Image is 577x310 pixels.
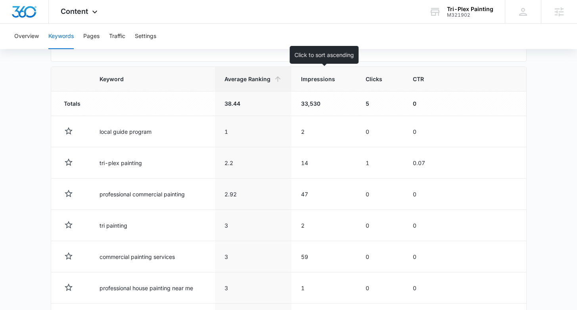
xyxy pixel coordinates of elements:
button: Keywords [48,24,74,49]
td: 5 [356,91,403,116]
td: 2 [291,116,356,147]
td: 3 [215,272,291,304]
div: account name [447,6,493,12]
span: Content [61,7,88,15]
td: 1 [215,116,291,147]
td: 0 [403,210,445,241]
td: 1 [356,147,403,179]
td: commercial painting services [90,241,215,272]
span: Average Ranking [224,75,270,83]
td: 38.44 [215,91,291,116]
td: 59 [291,241,356,272]
button: Pages [83,24,100,49]
td: 3 [215,241,291,272]
td: 0 [403,241,445,272]
td: tri painting [90,210,215,241]
td: professional house painting near me [90,272,215,304]
div: account id [447,12,493,18]
button: Overview [14,24,39,49]
td: 2 [291,210,356,241]
td: 47 [291,179,356,210]
span: Clicks [366,75,382,83]
span: Keyword [100,75,194,83]
td: local guide program [90,116,215,147]
td: 0.07 [403,147,445,179]
td: 0 [403,116,445,147]
div: Click to sort ascending [290,46,359,64]
span: CTR [413,75,424,83]
td: 0 [356,116,403,147]
td: 0 [356,210,403,241]
td: 14 [291,147,356,179]
td: 1 [291,272,356,304]
td: 33,530 [291,91,356,116]
td: 0 [356,179,403,210]
td: 0 [403,179,445,210]
td: 0 [356,241,403,272]
span: Impressions [301,75,335,83]
button: Traffic [109,24,125,49]
td: 3 [215,210,291,241]
td: 0 [403,91,445,116]
td: 2.2 [215,147,291,179]
td: tri-plex painting [90,147,215,179]
td: 0 [403,272,445,304]
td: Totals [51,91,90,116]
td: professional commercial painting [90,179,215,210]
button: Settings [135,24,156,49]
td: 0 [356,272,403,304]
td: 2.92 [215,179,291,210]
